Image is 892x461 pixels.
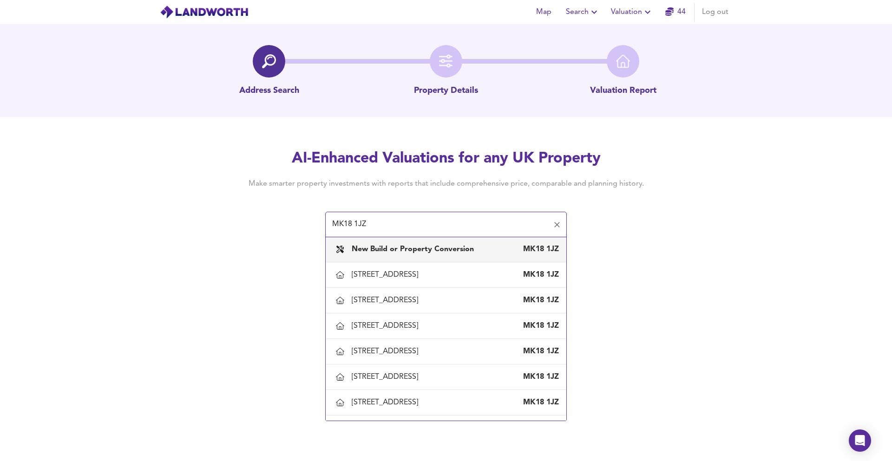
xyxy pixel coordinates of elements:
a: 44 [665,6,686,19]
img: filter-icon [439,54,453,68]
div: MK18 1JZ [522,397,559,408]
div: [STREET_ADDRESS] [352,321,422,331]
div: [STREET_ADDRESS] [352,295,422,305]
p: Address Search [239,85,299,97]
h2: AI-Enhanced Valuations for any UK Property [234,149,658,169]
p: Valuation Report [590,85,656,97]
span: Search [566,6,600,19]
span: Map [532,6,555,19]
img: logo [160,5,249,19]
p: Property Details [414,85,478,97]
img: home-icon [616,54,630,68]
div: Open Intercom Messenger [849,429,871,452]
button: Search [562,3,603,21]
div: MK18 1JZ [522,346,559,357]
div: [STREET_ADDRESS] [352,397,422,408]
b: New Build or Property Conversion [352,246,474,253]
input: Enter a postcode to start... [329,216,549,234]
div: MK18 1JZ [522,270,559,280]
div: MK18 1JZ [522,295,559,305]
div: [STREET_ADDRESS] [352,372,422,382]
span: Valuation [611,6,653,19]
div: MK18 1JZ [522,244,559,254]
button: Map [529,3,558,21]
img: search-icon [262,54,276,68]
button: 44 [661,3,690,21]
button: Valuation [607,3,657,21]
div: MK18 1JZ [522,372,559,382]
span: Log out [702,6,728,19]
div: [STREET_ADDRESS] [352,270,422,280]
div: MK18 1JZ [522,321,559,331]
h4: Make smarter property investments with reports that include comprehensive price, comparable and p... [234,179,658,189]
div: [STREET_ADDRESS] [352,346,422,357]
button: Log out [698,3,732,21]
button: Clear [551,218,564,231]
